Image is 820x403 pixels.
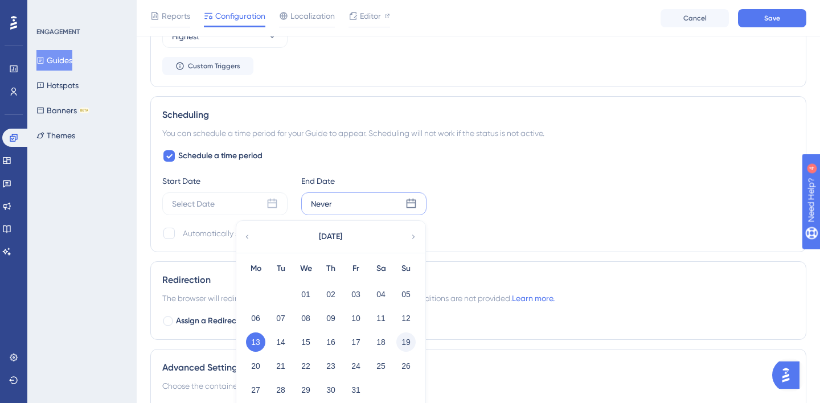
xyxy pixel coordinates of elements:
[27,3,71,17] span: Need Help?
[396,332,416,352] button: 19
[162,273,794,287] div: Redirection
[246,356,265,376] button: 20
[321,380,341,400] button: 30
[36,50,72,71] button: Guides
[79,6,83,15] div: 4
[512,294,555,303] a: Learn more.
[321,285,341,304] button: 02
[396,309,416,328] button: 12
[321,332,341,352] button: 16
[321,309,341,328] button: 09
[246,332,265,352] button: 13
[368,262,393,275] div: Sa
[738,9,806,27] button: Save
[36,75,79,96] button: Hotspots
[215,9,265,23] span: Configuration
[172,197,215,211] div: Select Date
[346,309,366,328] button: 10
[162,25,288,48] button: Highest
[36,27,80,36] div: ENGAGEMENT
[296,356,315,376] button: 22
[243,262,268,275] div: Mo
[162,126,794,140] div: You can schedule a time period for your Guide to appear. Scheduling will not work if the status i...
[176,314,266,328] span: Assign a Redirection URL
[772,358,806,392] iframe: UserGuiding AI Assistant Launcher
[318,262,343,275] div: Th
[271,380,290,400] button: 28
[290,9,335,23] span: Localization
[273,225,387,248] button: [DATE]
[296,309,315,328] button: 08
[162,379,794,393] div: Choose the container and theme for the guide.
[346,380,366,400] button: 31
[683,14,707,23] span: Cancel
[396,285,416,304] button: 05
[162,9,190,23] span: Reports
[393,262,419,275] div: Su
[764,14,780,23] span: Save
[188,61,240,71] span: Custom Triggers
[271,309,290,328] button: 07
[178,149,263,163] span: Schedule a time period
[360,9,381,23] span: Editor
[346,285,366,304] button: 03
[346,332,366,352] button: 17
[346,356,366,376] button: 24
[246,380,265,400] button: 27
[172,30,199,43] span: Highest
[321,356,341,376] button: 23
[311,197,332,211] div: Never
[162,108,794,122] div: Scheduling
[183,227,417,240] div: Automatically set as “Inactive” when the scheduled period is over.
[296,332,315,352] button: 15
[162,174,288,188] div: Start Date
[661,9,729,27] button: Cancel
[396,356,416,376] button: 26
[271,356,290,376] button: 21
[319,230,342,244] span: [DATE]
[162,291,555,305] span: The browser will redirect to the “Redirection URL” when the Targeting Conditions are not provided.
[162,57,253,75] button: Custom Triggers
[343,262,368,275] div: Fr
[271,332,290,352] button: 14
[296,380,315,400] button: 29
[371,332,391,352] button: 18
[371,285,391,304] button: 04
[268,262,293,275] div: Tu
[246,309,265,328] button: 06
[36,125,75,146] button: Themes
[371,356,391,376] button: 25
[293,262,318,275] div: We
[371,309,391,328] button: 11
[162,361,794,375] div: Advanced Settings
[36,100,89,121] button: BannersBETA
[296,285,315,304] button: 01
[79,108,89,113] div: BETA
[301,174,427,188] div: End Date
